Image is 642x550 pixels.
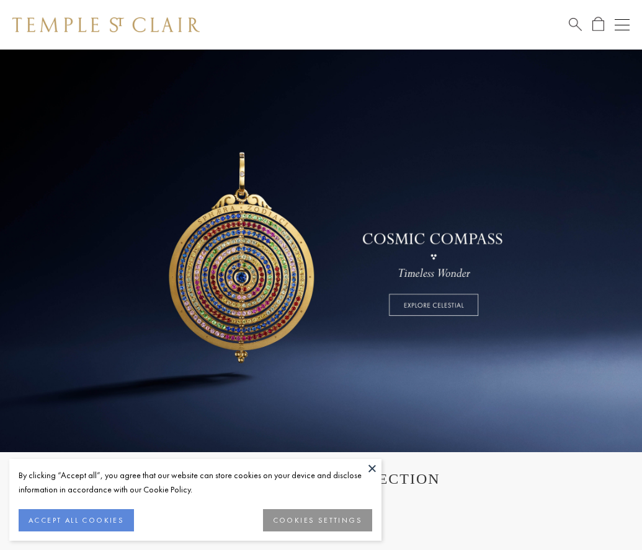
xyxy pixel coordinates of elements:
button: Open navigation [615,17,630,32]
button: ACCEPT ALL COOKIES [19,509,134,531]
img: Temple St. Clair [12,17,200,32]
button: COOKIES SETTINGS [263,509,372,531]
div: By clicking “Accept all”, you agree that our website can store cookies on your device and disclos... [19,468,372,497]
a: Search [569,17,582,32]
a: Open Shopping Bag [592,17,604,32]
